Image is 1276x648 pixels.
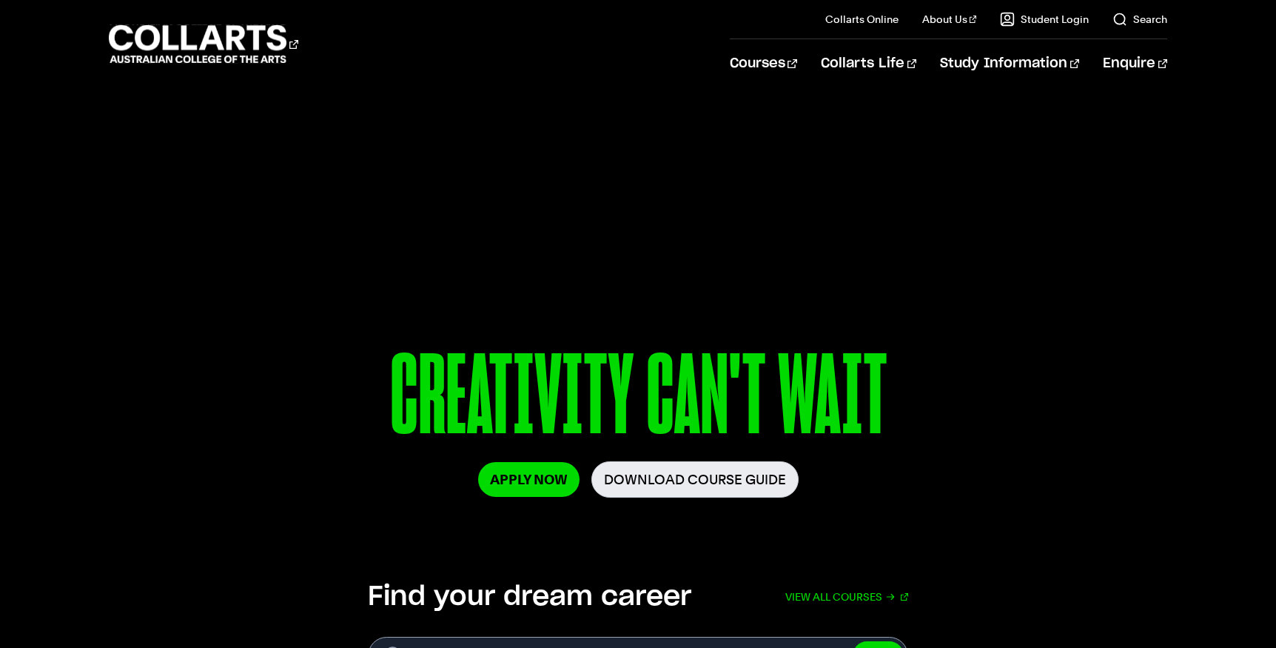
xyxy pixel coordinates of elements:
a: Collarts Online [825,12,899,27]
a: About Us [922,12,977,27]
a: Download Course Guide [591,461,799,498]
a: Collarts Life [821,39,916,88]
a: View all courses [785,581,908,613]
a: Courses [730,39,797,88]
a: Apply Now [478,462,580,497]
h2: Find your dream career [368,581,691,613]
a: Search [1112,12,1167,27]
a: Enquire [1103,39,1167,88]
p: CREATIVITY CAN'T WAIT [214,339,1063,461]
div: Go to homepage [109,23,298,65]
a: Study Information [940,39,1079,88]
a: Student Login [1000,12,1089,27]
